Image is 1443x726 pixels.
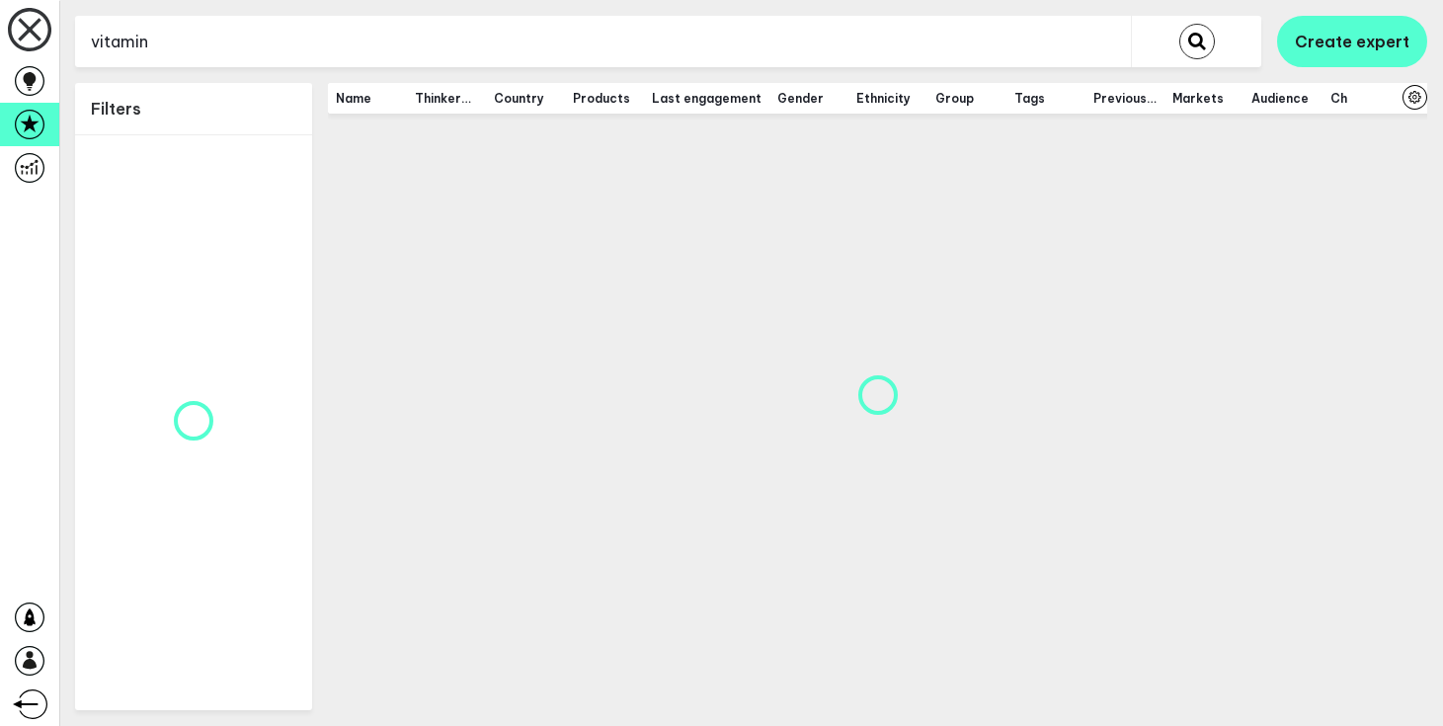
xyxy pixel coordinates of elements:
[573,91,636,106] span: Products
[1330,91,1394,106] span: Children
[1277,16,1427,67] button: Create expert
[1251,91,1315,106] span: Audience
[935,91,999,106] span: Group
[652,91,762,106] span: Last engagement
[336,91,399,106] span: Name
[91,99,141,119] h1: Filters
[1295,32,1409,51] span: Create expert
[1014,91,1078,106] span: Tags
[75,18,1131,66] input: Search for name, tags and keywords here...
[494,91,557,106] span: Country
[1172,91,1236,106] span: Markets
[856,91,920,106] span: Ethnicity
[777,91,841,106] span: Gender
[415,91,478,106] span: Thinker type
[1093,91,1157,106] span: Previous locations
